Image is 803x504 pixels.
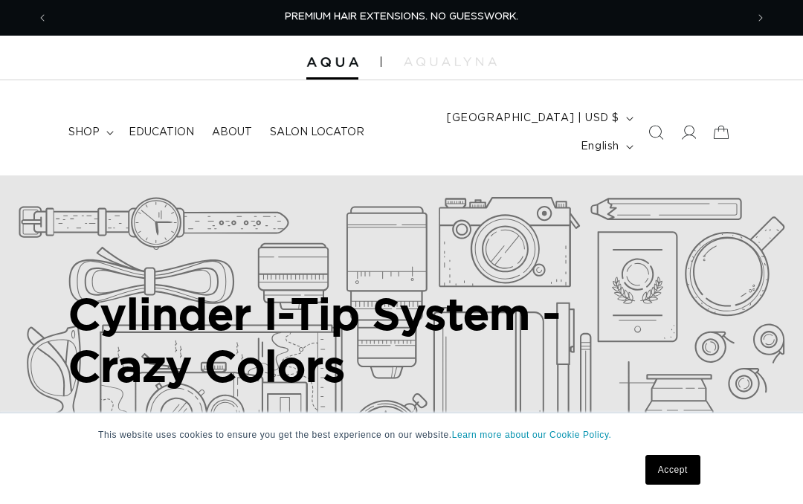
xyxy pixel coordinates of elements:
button: English [572,132,639,161]
span: shop [68,126,100,139]
span: English [581,139,619,155]
a: About [203,117,261,148]
img: Aqua Hair Extensions [306,57,358,68]
button: Previous announcement [26,4,59,32]
a: Salon Locator [261,117,373,148]
summary: shop [59,117,120,148]
img: aqualyna.com [404,57,497,66]
a: Education [120,117,203,148]
button: Next announcement [744,4,777,32]
p: This website uses cookies to ensure you get the best experience on our website. [98,428,705,442]
span: PREMIUM HAIR EXTENSIONS. NO GUESSWORK. [285,12,518,22]
button: [GEOGRAPHIC_DATA] | USD $ [438,104,639,132]
a: Accept [645,455,700,485]
summary: Search [639,116,672,149]
span: Salon Locator [270,126,364,139]
span: About [212,126,252,139]
h2: Cylinder I-Tip System - Crazy Colors [68,288,633,391]
a: Learn more about our Cookie Policy. [452,430,612,440]
span: Education [129,126,194,139]
span: [GEOGRAPHIC_DATA] | USD $ [447,111,619,126]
